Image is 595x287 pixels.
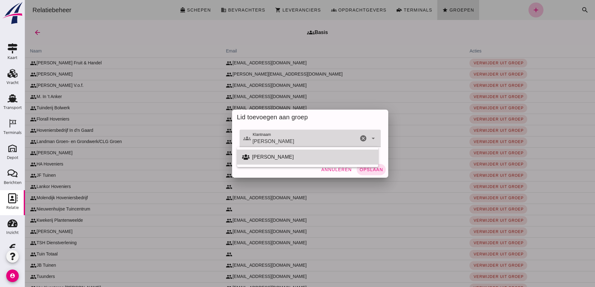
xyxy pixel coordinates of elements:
button: Annuleren [294,164,330,175]
div: Vracht [7,81,19,85]
i: groups [218,135,226,142]
div: Terminals [3,131,22,135]
div: Kaart [7,56,17,60]
div: Berichten [4,181,22,185]
img: logo-small.a267ee39.svg [1,2,24,25]
span: Annuleren [296,167,327,172]
div: [PERSON_NAME] [227,153,348,161]
button: Opslaan [332,164,360,175]
div: Relatie [6,205,19,210]
i: Wis Klantnaam [335,135,342,142]
span: Opslaan [334,167,358,172]
div: Lid toevoegen aan groep [207,110,363,125]
div: Transport [3,106,22,110]
div: Inzicht [6,230,19,235]
i: Open [345,135,352,142]
div: Depot [7,156,18,160]
i: account_circle [6,270,19,282]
